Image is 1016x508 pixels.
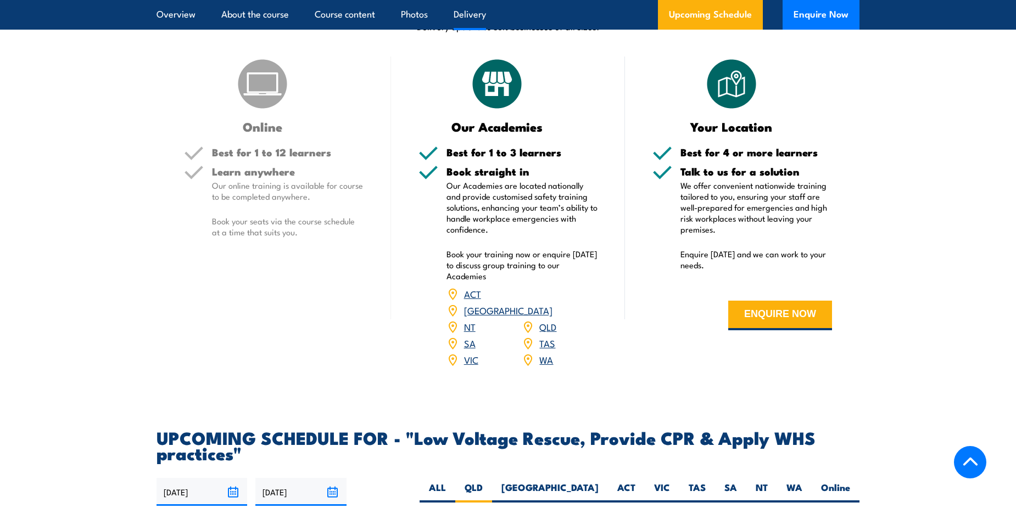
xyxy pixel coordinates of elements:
label: ACT [608,481,645,503]
label: TAS [679,481,715,503]
p: Our Academies are located nationally and provide customised safety training solutions, enhancing ... [446,180,598,235]
label: QLD [455,481,492,503]
p: Book your training now or enquire [DATE] to discuss group training to our Academies [446,249,598,281]
h2: UPCOMING SCHEDULE FOR - "Low Voltage Rescue, Provide CPR & Apply WHS practices" [157,430,859,460]
button: ENQUIRE NOW [728,301,832,330]
h3: Your Location [652,120,810,133]
a: VIC [464,353,478,366]
h5: Talk to us for a solution [680,166,832,177]
h5: Best for 1 to 12 learners [212,147,364,157]
p: Enquire [DATE] and we can work to your needs. [680,249,832,270]
h5: Best for 4 or more learners [680,147,832,157]
h5: Best for 1 to 3 learners [446,147,598,157]
p: Book your seats via the course schedule at a time that suits you. [212,216,364,238]
label: SA [715,481,746,503]
h5: Book straight in [446,166,598,177]
a: [GEOGRAPHIC_DATA] [464,303,552,317]
p: Our online training is available for course to be completed anywhere. [212,180,364,202]
p: We offer convenient nationwide training tailored to you, ensuring your staff are well-prepared fo... [680,180,832,235]
h3: Our Academies [418,120,576,133]
label: VIC [645,481,679,503]
label: NT [746,481,777,503]
label: [GEOGRAPHIC_DATA] [492,481,608,503]
label: ALL [420,481,455,503]
label: Online [812,481,859,503]
a: WA [539,353,553,366]
a: QLD [539,320,556,333]
label: WA [777,481,812,503]
a: NT [464,320,476,333]
a: ACT [464,287,481,300]
h3: Online [184,120,342,133]
h5: Learn anywhere [212,166,364,177]
a: TAS [539,336,555,349]
a: SA [464,336,476,349]
input: To date [255,478,346,506]
input: From date [157,478,247,506]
